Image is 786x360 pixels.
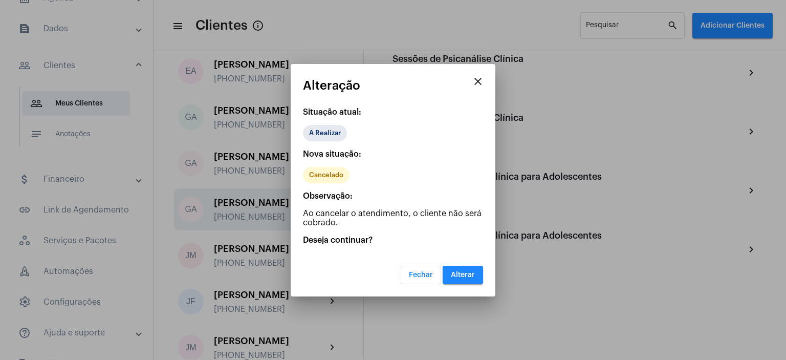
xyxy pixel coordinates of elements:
[178,104,204,130] div: GA
[22,91,130,116] span: Meus Clientes
[18,296,31,308] span: sidenav icon
[409,271,433,279] span: Fechar
[214,152,326,162] div: [PERSON_NAME]
[214,244,326,254] div: [PERSON_NAME]
[392,54,523,64] div: Sessões de Psicanálise Clínica
[214,120,326,130] div: [PHONE_NUMBER]
[18,204,31,216] mat-icon: sidenav icon
[586,24,667,32] input: Pesquisar
[392,243,602,250] div: [DATE] 21:00
[214,74,326,83] div: [PHONE_NUMBER]
[401,266,441,284] button: Fechar
[10,228,143,253] span: Serviços e Pacotes
[214,166,326,176] div: [PHONE_NUMBER]
[745,125,757,138] mat-icon: chevron_right
[18,327,137,339] mat-panel-title: Ajuda e suporte
[472,75,484,88] mat-icon: close
[303,79,360,92] span: Alteração
[214,290,326,300] div: [PERSON_NAME]
[303,236,483,245] p: Deseja continuar?
[745,67,757,79] mat-icon: chevron_right
[214,351,326,360] div: [PHONE_NUMBER]
[22,122,130,146] span: Anotações
[10,259,143,284] span: Automações
[214,259,326,268] div: [PHONE_NUMBER]
[18,173,31,185] mat-icon: sidenav icon
[178,151,204,176] div: GA
[326,295,339,308] mat-icon: chevron_right
[18,23,31,35] mat-icon: sidenav icon
[392,172,602,182] div: Sessão de Psicanálise Clínica para Adolescentes
[178,197,204,222] div: GA
[326,342,339,354] mat-icon: chevron_right
[252,19,264,32] mat-icon: Button that displays a tooltip when focused or hovered over
[214,213,326,222] div: [PHONE_NUMBER]
[303,125,347,141] mat-chip: A Realizar
[214,305,326,314] div: [PHONE_NUMBER]
[18,235,31,247] span: sidenav icon
[303,108,483,117] p: Situação atual:
[18,327,31,339] mat-icon: sidenav icon
[303,209,483,227] p: Ao cancelar o atendimento, o cliente não será cobrado.
[10,198,143,222] span: Link de Agendamento
[214,105,326,116] div: [PERSON_NAME]
[303,167,350,183] mat-chip: Cancelado
[18,173,137,185] mat-panel-title: Financeiro
[303,150,483,159] p: Nova situação:
[451,271,475,279] span: Alterar
[195,17,248,34] span: Clientes
[30,97,42,110] mat-icon: sidenav icon
[18,59,137,72] mat-panel-title: Clientes
[667,19,680,32] mat-icon: search
[172,20,182,32] mat-icon: sidenav icon
[701,22,765,29] span: Adicionar Clientes
[178,289,204,314] div: JF
[745,243,757,256] mat-icon: chevron_right
[30,128,42,140] mat-icon: sidenav icon
[18,59,31,72] mat-icon: sidenav icon
[10,290,143,314] span: Configurações
[392,184,602,192] div: [DATE] 21:00
[303,192,483,201] p: Observação:
[214,336,326,346] div: [PERSON_NAME]
[443,266,483,284] button: Alterar
[178,243,204,268] div: JM
[392,230,602,241] div: Sessão de Psicanálise Clínica para Adolescentes
[18,265,31,278] span: sidenav icon
[214,59,326,70] div: [PERSON_NAME]
[18,23,137,35] mat-panel-title: Dados
[745,184,757,197] mat-icon: chevron_right
[214,198,326,208] div: [PERSON_NAME]
[178,58,204,84] div: EA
